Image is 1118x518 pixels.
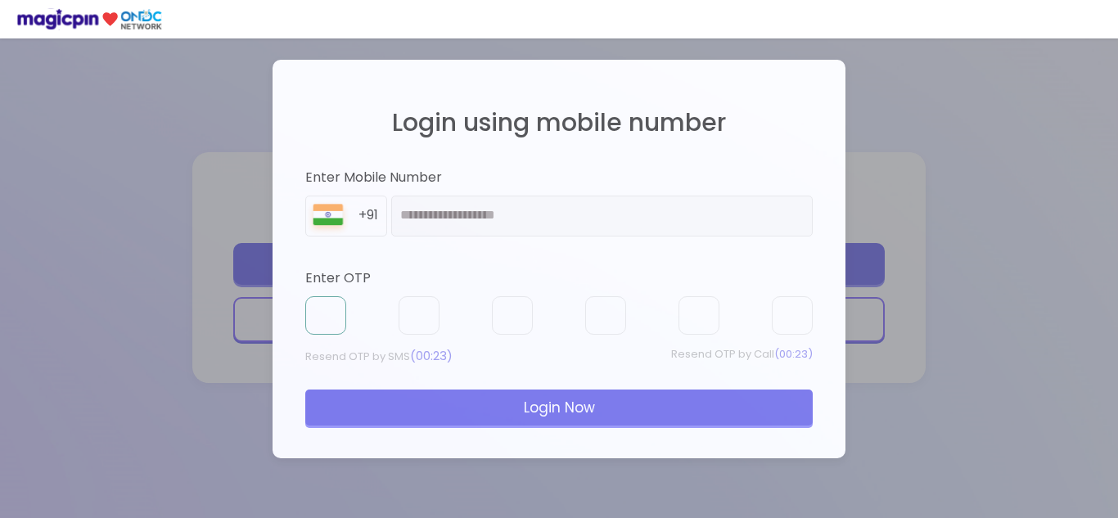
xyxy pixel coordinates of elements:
img: 8BGLRPwvQ+9ZgAAAAASUVORK5CYII= [306,200,350,236]
div: Enter Mobile Number [305,169,813,187]
h2: Login using mobile number [305,109,813,136]
div: Login Now [305,390,813,426]
div: +91 [358,206,386,225]
div: Enter OTP [305,269,813,288]
img: ondc-logo-new-small.8a59708e.svg [16,8,162,30]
